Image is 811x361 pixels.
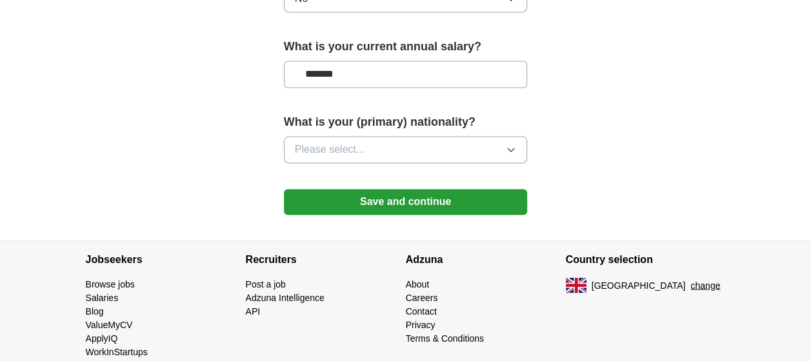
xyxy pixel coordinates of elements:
[295,142,365,157] span: Please select...
[246,278,286,289] a: Post a job
[566,277,586,293] img: UK flag
[284,189,528,215] button: Save and continue
[284,136,528,163] button: Please select...
[86,292,119,302] a: Salaries
[86,333,118,343] a: ApplyIQ
[592,278,686,292] span: [GEOGRAPHIC_DATA]
[406,306,437,316] a: Contact
[284,38,528,55] label: What is your current annual salary?
[86,319,133,329] a: ValueMyCV
[86,306,104,316] a: Blog
[406,278,430,289] a: About
[406,319,436,329] a: Privacy
[284,113,528,131] label: What is your (primary) nationality?
[246,306,261,316] a: API
[86,278,135,289] a: Browse jobs
[246,292,325,302] a: Adzuna Intelligence
[566,241,726,277] h4: Country selection
[406,333,484,343] a: Terms & Conditions
[86,346,148,356] a: WorkInStartups
[690,278,720,292] button: change
[406,292,438,302] a: Careers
